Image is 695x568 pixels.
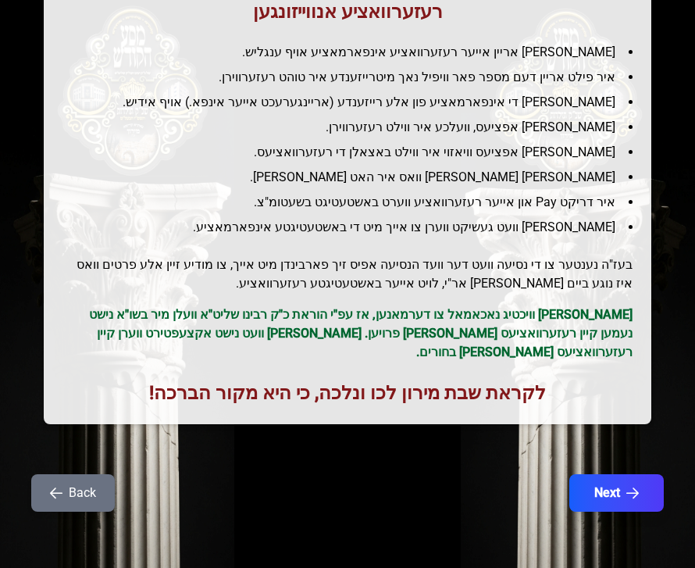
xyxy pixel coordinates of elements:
h2: בעז"ה נענטער צו די נסיעה וועט דער וועד הנסיעה אפיס זיך פארבינדן מיט אייך, צו מודיע זיין אלע פרטים... [62,255,633,293]
li: [PERSON_NAME] אפציעס, וועלכע איר ווילט רעזערווירן. [75,118,633,137]
li: [PERSON_NAME] וועט געשיקט ווערן צו אייך מיט די באשטעטיגטע אינפארמאציע. [75,218,633,237]
li: [PERSON_NAME] די אינפארמאציע פון אלע רייזענדע (אריינגערעכט אייער אינפא.) אויף אידיש. [75,93,633,112]
li: איר פילט אריין דעם מספר פאר וויפיל נאך מיטרייזענדע איר טוהט רעזערווירן. [75,68,633,87]
h1: לקראת שבת מירון לכו ונלכה, כי היא מקור הברכה! [62,380,633,405]
li: [PERSON_NAME] אפציעס וויאזוי איר ווילט באצאלן די רעזערוואציעס. [75,143,633,162]
li: איר דריקט Pay און אייער רעזערוואציע ווערט באשטעטיגט בשעטומ"צ. [75,193,633,212]
button: Back [31,474,115,512]
li: [PERSON_NAME] אריין אייער רעזערוואציע אינפארמאציע אויף ענגליש. [75,43,633,62]
li: [PERSON_NAME] [PERSON_NAME] וואס איר האט [PERSON_NAME]. [75,168,633,187]
button: Next [569,474,664,512]
p: [PERSON_NAME] וויכטיג נאכאמאל צו דערמאנען, אז עפ"י הוראת כ"ק רבינו שליט"א וועלן מיר בשו"א נישט נע... [62,305,633,362]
